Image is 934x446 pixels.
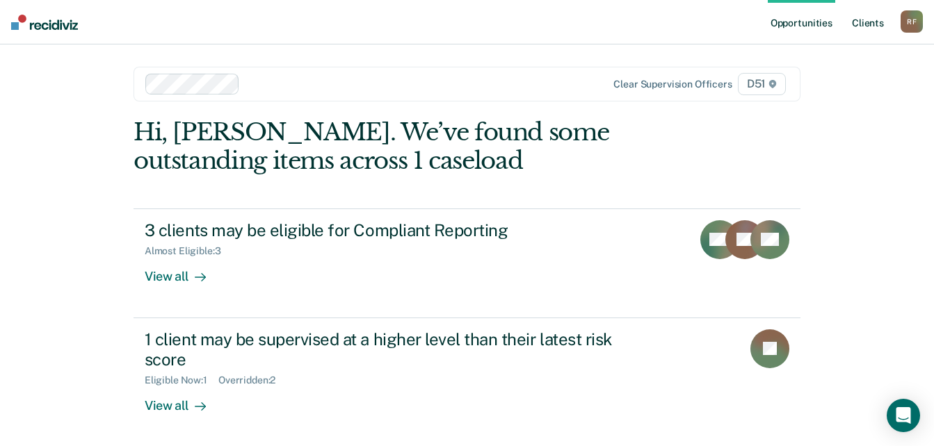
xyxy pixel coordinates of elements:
[738,73,786,95] span: D51
[145,374,218,386] div: Eligible Now : 1
[134,118,667,175] div: Hi, [PERSON_NAME]. We’ve found some outstanding items across 1 caseload
[145,257,223,284] div: View all
[218,374,287,386] div: Overridden : 2
[145,386,223,413] div: View all
[145,245,232,257] div: Almost Eligible : 3
[901,10,923,33] div: R F
[901,10,923,33] button: RF
[134,208,800,318] a: 3 clients may be eligible for Compliant ReportingAlmost Eligible:3View all
[145,220,633,240] div: 3 clients may be eligible for Compliant Reporting
[11,15,78,30] img: Recidiviz
[887,399,920,432] div: Open Intercom Messenger
[145,329,633,370] div: 1 client may be supervised at a higher level than their latest risk score
[613,79,732,90] div: Clear supervision officers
